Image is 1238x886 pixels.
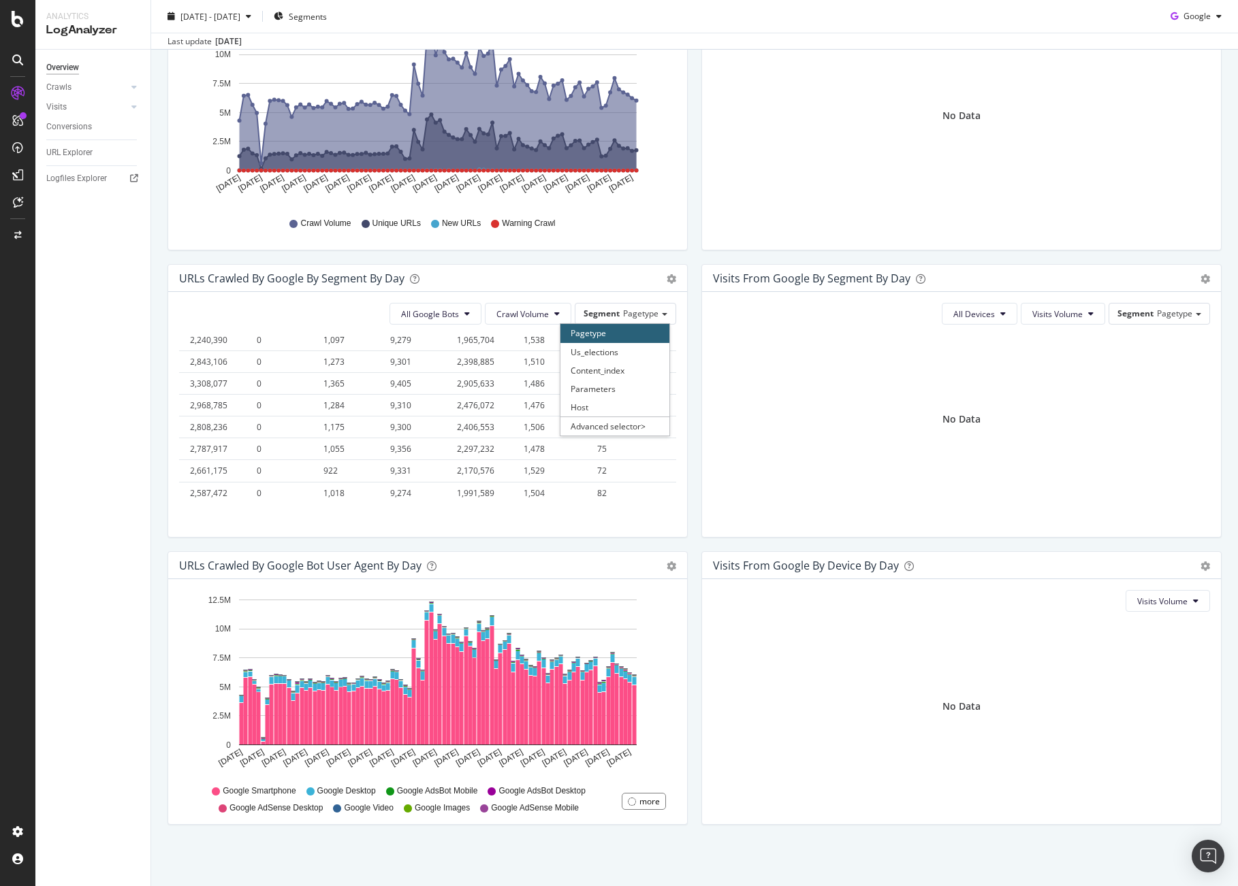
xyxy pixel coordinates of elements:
[560,380,669,398] div: Parameters
[1201,561,1210,571] div: gear
[476,747,503,768] text: [DATE]
[1201,274,1210,284] div: gear
[498,785,585,797] span: Google AdsBot Desktop
[1021,303,1105,325] button: Visits Volume
[390,173,417,194] text: [DATE]
[208,595,231,605] text: 12.5M
[46,80,72,95] div: Crawls
[344,802,394,814] span: Google Video
[496,308,549,320] span: Crawl Volume
[397,785,478,797] span: Google AdsBot Mobile
[1165,5,1227,27] button: Google
[455,173,482,194] text: [DATE]
[372,218,421,229] span: Unique URLs
[179,590,676,779] svg: A chart.
[433,173,460,194] text: [DATE]
[524,334,545,346] span: 1,538
[282,747,309,768] text: [DATE]
[280,173,307,194] text: [DATE]
[1137,595,1188,607] span: Visits Volume
[586,173,613,194] text: [DATE]
[236,173,264,194] text: [DATE]
[564,173,591,194] text: [DATE]
[1117,308,1154,319] span: Segment
[498,173,526,194] text: [DATE]
[323,421,345,433] span: 1,175
[324,173,351,194] text: [DATE]
[346,173,373,194] text: [DATE]
[46,80,127,95] a: Crawls
[432,747,460,768] text: [DATE]
[639,795,660,807] div: more
[226,740,231,750] text: 0
[260,747,287,768] text: [DATE]
[390,443,411,455] span: 9,356
[323,487,345,499] span: 1,018
[390,334,411,346] span: 9,279
[1157,308,1192,319] span: Pagetype
[502,218,555,229] span: Warning Crawl
[46,100,67,114] div: Visits
[524,443,545,455] span: 1,478
[390,378,411,389] span: 9,405
[215,35,242,48] div: [DATE]
[46,61,141,75] a: Overview
[229,802,323,814] span: Google AdSense Desktop
[347,747,374,768] text: [DATE]
[953,308,995,320] span: All Devices
[401,308,459,320] span: All Google Bots
[46,100,127,114] a: Visits
[323,356,345,367] span: 1,273
[368,747,395,768] text: [DATE]
[212,79,231,88] text: 7.5M
[457,487,494,499] span: 1,991,589
[257,399,261,411] span: 0
[1032,308,1083,320] span: Visits Volume
[541,747,568,768] text: [DATE]
[257,487,261,499] span: 0
[713,272,910,285] div: Visits from Google By Segment By Day
[302,173,330,194] text: [DATE]
[667,561,676,571] div: gear
[190,334,227,346] span: 2,240,390
[219,108,231,118] text: 5M
[300,218,351,229] span: Crawl Volume
[190,465,227,476] span: 2,661,175
[457,356,494,367] span: 2,398,885
[524,465,545,476] span: 1,529
[219,683,231,692] text: 5M
[457,443,494,455] span: 2,297,232
[491,802,579,814] span: Google AdSense Mobile
[542,173,569,194] text: [DATE]
[46,171,141,186] a: Logfiles Explorer
[190,399,227,411] span: 2,968,785
[390,747,417,768] text: [DATE]
[457,399,494,411] span: 2,476,072
[217,747,244,768] text: [DATE]
[257,356,261,367] span: 0
[442,218,481,229] span: New URLs
[562,747,590,768] text: [DATE]
[497,747,524,768] text: [DATE]
[46,171,107,186] div: Logfiles Explorer
[162,5,257,27] button: [DATE] - [DATE]
[46,146,141,160] a: URL Explorer
[1126,590,1210,612] button: Visits Volume
[713,559,899,572] div: Visits From Google By Device By Day
[623,308,658,319] span: Pagetype
[477,173,504,194] text: [DATE]
[560,416,669,436] div: Advanced selector >
[597,465,607,476] span: 72
[46,120,141,134] a: Conversions
[215,173,242,194] text: [DATE]
[457,465,494,476] span: 2,170,576
[390,356,411,367] span: 9,301
[238,747,266,768] text: [DATE]
[415,802,470,814] span: Google Images
[390,487,411,499] span: 9,274
[390,421,411,433] span: 9,300
[942,109,981,122] div: No Data
[323,465,338,476] span: 922
[323,399,345,411] span: 1,284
